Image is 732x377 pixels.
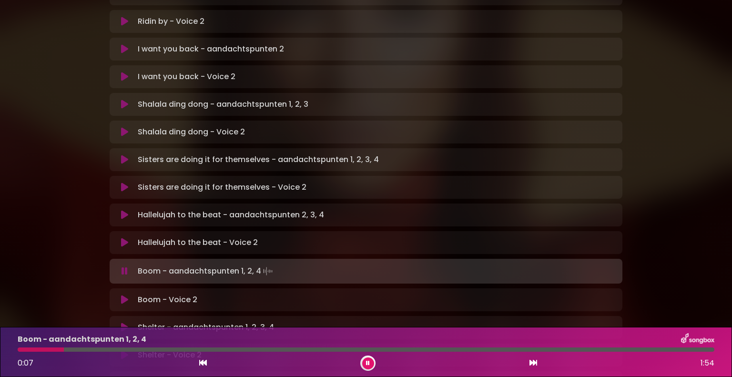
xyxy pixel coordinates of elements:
[138,43,284,55] p: I want you back - aandachtspunten 2
[701,357,714,369] span: 1:54
[138,99,308,110] p: Shalala ding dong - aandachtspunten 1, 2, 3
[138,71,235,82] p: I want you back - Voice 2
[18,357,33,368] span: 0:07
[138,126,245,138] p: Shalala ding dong - Voice 2
[138,294,197,306] p: Boom - Voice 2
[138,182,306,193] p: Sisters are doing it for themselves - Voice 2
[681,333,714,346] img: songbox-logo-white.png
[138,209,324,221] p: Hallelujah to the beat - aandachtspunten 2, 3, 4
[138,16,204,27] p: Ridin by - Voice 2
[18,334,146,345] p: Boom - aandachtspunten 1, 2, 4
[138,322,274,333] p: Shelter - aandachtspunten 1, 2, 3, 4
[138,237,258,248] p: Hallelujah to the beat - Voice 2
[138,154,379,165] p: Sisters are doing it for themselves - aandachtspunten 1, 2, 3, 4
[261,265,274,278] img: waveform4.gif
[138,265,274,278] p: Boom - aandachtspunten 1, 2, 4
